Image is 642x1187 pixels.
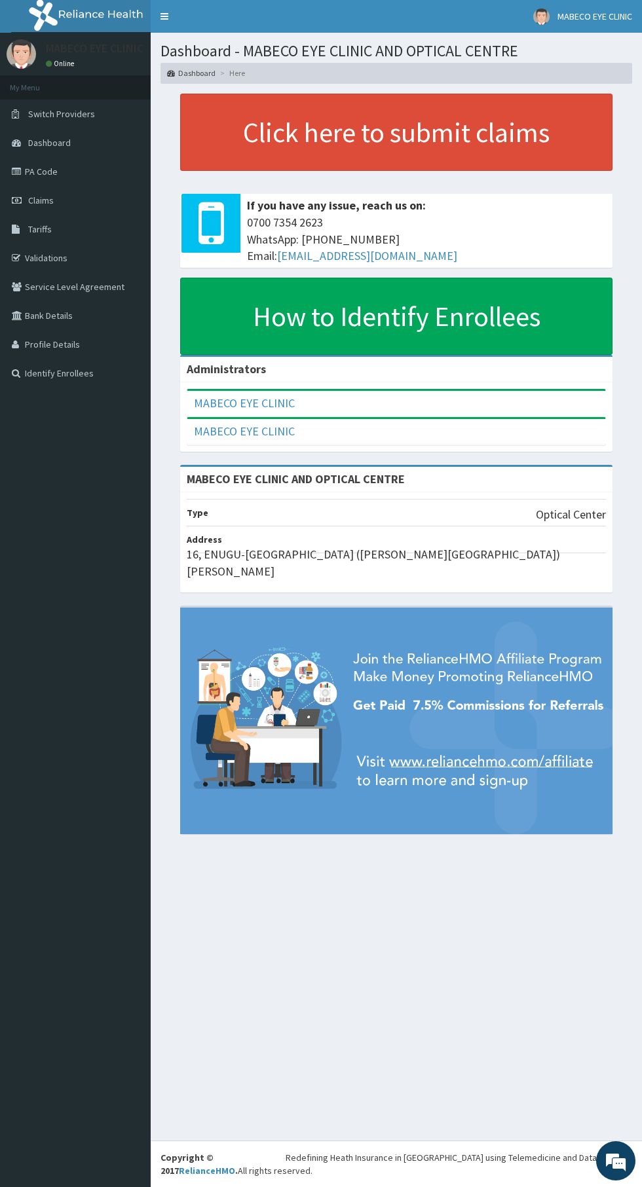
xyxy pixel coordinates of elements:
img: User Image [533,9,550,25]
b: Administrators [187,361,266,376]
span: Switch Providers [28,108,95,120]
strong: Copyright © 2017 . [160,1152,238,1177]
p: MABECO EYE CLINIC [46,43,143,54]
span: Claims [28,194,54,206]
p: Optical Center [536,506,606,523]
a: [EMAIL_ADDRESS][DOMAIN_NAME] [277,248,457,263]
img: provider-team-banner.png [180,608,613,833]
footer: All rights reserved. [151,1141,642,1187]
a: Click here to submit claims [180,94,613,171]
b: If you have any issue, reach us on: [247,198,426,213]
img: User Image [7,39,36,69]
b: Address [187,534,222,545]
a: RelianceHMO [179,1165,235,1177]
p: 16, ENUGU-[GEOGRAPHIC_DATA] ([PERSON_NAME][GEOGRAPHIC_DATA]) [PERSON_NAME] [187,546,606,579]
span: 0700 7354 2623 WhatsApp: [PHONE_NUMBER] Email: [247,214,606,265]
span: Dashboard [28,137,71,149]
b: Type [187,507,208,519]
span: MABECO EYE CLINIC [557,10,632,22]
a: Dashboard [167,67,216,79]
a: Online [46,59,77,68]
div: Redefining Heath Insurance in [GEOGRAPHIC_DATA] using Telemedicine and Data Science! [286,1151,632,1164]
span: Tariffs [28,223,52,235]
a: MABECO EYE CLINIC [194,395,295,411]
a: MABECO EYE CLINIC [194,424,295,439]
strong: MABECO EYE CLINIC AND OPTICAL CENTRE [187,471,405,486]
h1: Dashboard - MABECO EYE CLINIC AND OPTICAL CENTRE [160,43,632,60]
li: Here [217,67,245,79]
a: How to Identify Enrollees [180,278,613,355]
